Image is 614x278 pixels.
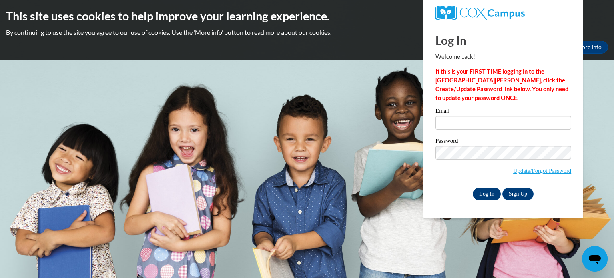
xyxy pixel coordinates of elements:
h1: Log In [435,32,571,48]
iframe: Button to launch messaging window [582,246,608,272]
strong: If this is your FIRST TIME logging in to the [GEOGRAPHIC_DATA][PERSON_NAME], click the Create/Upd... [435,68,568,101]
p: By continuing to use the site you agree to our use of cookies. Use the ‘More info’ button to read... [6,28,608,37]
img: COX Campus [435,6,525,20]
label: Password [435,138,571,146]
a: Sign Up [502,188,534,200]
a: Update/Forgot Password [513,168,571,174]
p: Welcome back! [435,52,571,61]
h2: This site uses cookies to help improve your learning experience. [6,8,608,24]
label: Email [435,108,571,116]
a: More Info [570,41,608,54]
input: Log In [473,188,501,200]
a: COX Campus [435,6,571,20]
